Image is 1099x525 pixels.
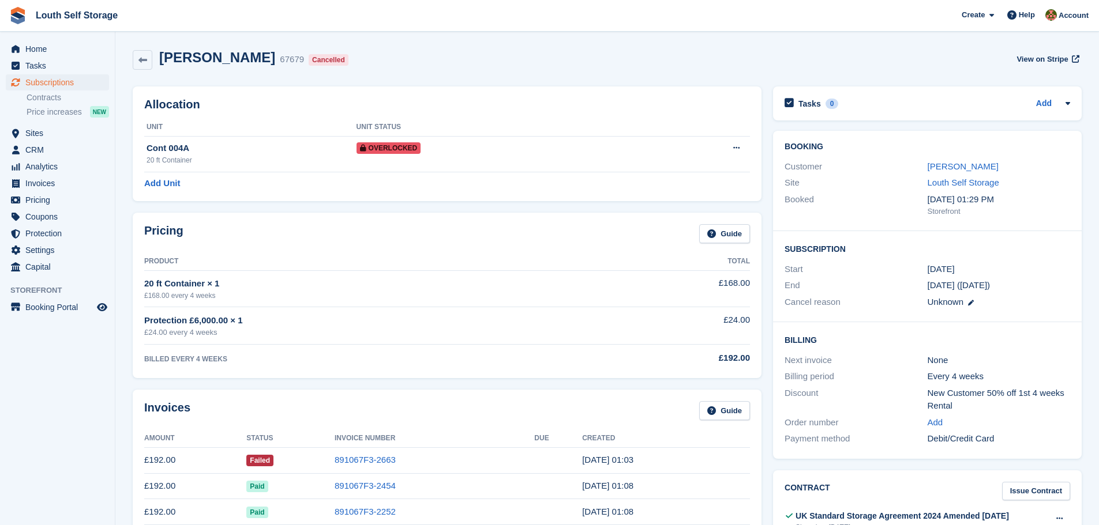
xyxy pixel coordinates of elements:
[928,297,964,307] span: Unknown
[144,252,604,271] th: Product
[246,481,268,492] span: Paid
[928,432,1070,445] div: Debit/Credit Card
[25,125,95,141] span: Sites
[6,259,109,275] a: menu
[1012,50,1082,69] a: View on Stripe
[335,455,396,464] a: 891067F3-2663
[31,6,122,25] a: Louth Self Storage
[785,482,830,501] h2: Contract
[604,252,750,271] th: Total
[604,352,750,365] div: £192.00
[25,192,95,208] span: Pricing
[785,243,1070,254] h2: Subscription
[144,98,750,111] h2: Allocation
[90,106,109,118] div: NEW
[928,161,999,171] a: [PERSON_NAME]
[785,387,927,413] div: Discount
[1036,97,1052,111] a: Add
[928,263,955,276] time: 2025-01-07 00:00:00 UTC
[785,160,927,173] div: Customer
[928,416,943,429] a: Add
[826,99,839,109] div: 0
[25,142,95,158] span: CRM
[144,447,246,473] td: £192.00
[246,507,268,518] span: Paid
[144,429,246,448] th: Amount
[6,142,109,158] a: menu
[144,277,604,290] div: 20 ft Container × 1
[582,455,633,464] time: 2025-07-22 00:03:13 UTC
[27,105,109,118] a: Price increases NEW
[785,193,927,217] div: Booked
[582,507,633,516] time: 2025-05-27 00:08:29 UTC
[144,118,357,137] th: Unit
[9,7,27,24] img: stora-icon-8386f47178a22dfd0bd8f6a31ec36ba5ce8667c1dd55bd0f319d3a0aa187defe.svg
[604,270,750,307] td: £168.00
[962,9,985,21] span: Create
[25,74,95,90] span: Subscriptions
[6,299,109,315] a: menu
[25,209,95,225] span: Coupons
[27,92,109,103] a: Contracts
[928,206,1070,217] div: Storefront
[309,54,348,66] div: Cancelled
[604,307,750,345] td: £24.00
[699,401,750,420] a: Guide
[785,279,927,292] div: End
[1017,54,1068,65] span: View on Stripe
[6,158,109,175] a: menu
[6,209,109,225] a: menu
[928,280,991,290] span: [DATE] ([DATE])
[6,175,109,191] a: menu
[357,142,421,154] span: Overlocked
[785,354,927,367] div: Next invoice
[534,429,582,448] th: Due
[144,177,180,190] a: Add Unit
[785,142,1070,152] h2: Booking
[6,74,109,90] a: menu
[25,259,95,275] span: Capital
[335,507,396,516] a: 891067F3-2252
[6,192,109,208] a: menu
[144,327,604,338] div: £24.00 every 4 weeks
[785,176,927,190] div: Site
[582,481,633,490] time: 2025-06-24 00:08:15 UTC
[928,354,1070,367] div: None
[25,58,95,74] span: Tasks
[785,432,927,445] div: Payment method
[335,429,534,448] th: Invoice Number
[6,125,109,141] a: menu
[246,429,335,448] th: Status
[25,299,95,315] span: Booking Portal
[357,118,643,137] th: Unit Status
[928,177,999,187] a: Louth Self Storage
[785,416,927,429] div: Order number
[144,354,604,364] div: BILLED EVERY 4 WEEKS
[25,225,95,241] span: Protection
[1019,9,1035,21] span: Help
[10,285,115,296] span: Storefront
[25,242,95,258] span: Settings
[147,142,357,155] div: Cont 004A
[6,225,109,241] a: menu
[1045,9,1057,21] img: Andy Smith
[582,429,750,448] th: Created
[25,158,95,175] span: Analytics
[144,224,183,243] h2: Pricing
[147,155,357,165] div: 20 ft Container
[1059,10,1089,21] span: Account
[785,263,927,276] div: Start
[785,334,1070,345] h2: Billing
[95,300,109,314] a: Preview store
[785,296,927,309] div: Cancel reason
[699,224,750,243] a: Guide
[144,473,246,499] td: £192.00
[6,242,109,258] a: menu
[144,290,604,301] div: £168.00 every 4 weeks
[246,455,273,466] span: Failed
[25,41,95,57] span: Home
[796,510,1009,522] div: UK Standard Storage Agreement 2024 Amended [DATE]
[928,370,1070,383] div: Every 4 weeks
[25,175,95,191] span: Invoices
[280,53,304,66] div: 67679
